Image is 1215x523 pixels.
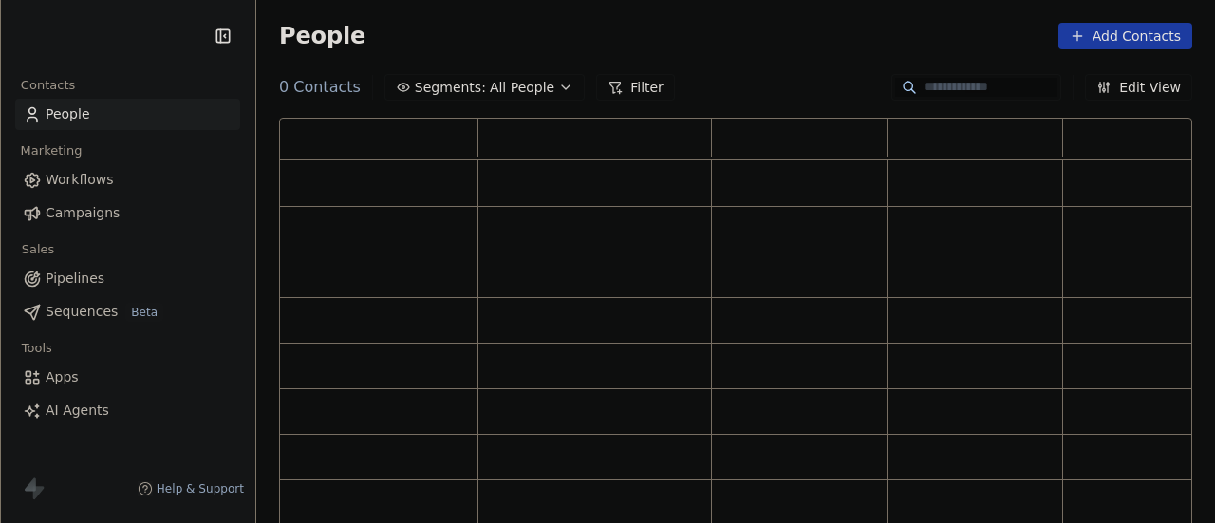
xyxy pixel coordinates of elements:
span: AI Agents [46,401,109,420]
span: Pipelines [46,269,104,289]
a: AI Agents [15,395,240,426]
span: People [46,104,90,124]
span: Help & Support [157,481,244,496]
a: Help & Support [138,481,244,496]
span: Segments: [415,78,486,98]
button: Filter [596,74,675,101]
button: Edit View [1085,74,1192,101]
span: All People [490,78,554,98]
span: Beta [125,303,163,322]
span: People [279,22,365,50]
a: Workflows [15,164,240,196]
button: Add Contacts [1058,23,1192,49]
span: Sequences [46,302,118,322]
a: Apps [15,362,240,393]
a: Campaigns [15,197,240,229]
span: Tools [13,334,60,363]
span: Workflows [46,170,114,190]
span: 0 Contacts [279,76,361,99]
a: People [15,99,240,130]
span: Marketing [12,137,90,165]
span: Apps [46,367,79,387]
a: SequencesBeta [15,296,240,327]
span: Campaigns [46,203,120,223]
span: Contacts [12,71,84,100]
a: Pipelines [15,263,240,294]
span: Sales [13,235,63,264]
